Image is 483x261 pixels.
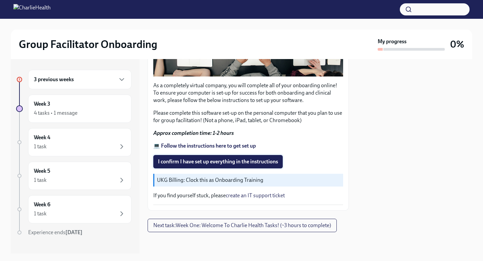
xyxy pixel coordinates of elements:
h6: 3 previous weeks [34,76,74,83]
div: 3 previous weeks [28,70,131,89]
h6: Week 6 [34,201,50,208]
a: 💻 Follow the instructions here to get set up [153,143,256,149]
strong: My progress [378,38,407,45]
p: As a completely virtual company, you will complete all of your onboarding online! To ensure your ... [153,82,343,104]
a: create an IT support ticket [226,192,285,199]
a: Week 61 task [16,195,131,223]
span: Next task : Week One: Welcome To Charlie Health Tasks! (~3 hours to complete) [153,222,331,229]
h3: 0% [450,38,464,50]
p: If you find yourself stuck, please [153,192,343,199]
strong: [DATE] [65,229,83,236]
img: CharlieHealth [13,4,51,15]
div: 1 task [34,143,47,150]
div: 1 task [34,176,47,184]
button: I confirm I have set up everything in the instructions [153,155,283,168]
a: Week 34 tasks • 1 message [16,95,131,123]
span: I confirm I have set up everything in the instructions [158,158,278,165]
h6: Week 5 [34,167,50,175]
h6: Week 3 [34,100,50,108]
strong: Approx completion time: 1-2 hours [153,130,234,136]
button: Next task:Week One: Welcome To Charlie Health Tasks! (~3 hours to complete) [148,219,337,232]
span: Experience ends [28,229,83,236]
h2: Group Facilitator Onboarding [19,38,157,51]
div: 1 task [34,210,47,217]
a: Week 41 task [16,128,131,156]
div: 4 tasks • 1 message [34,109,77,117]
h6: Week 4 [34,134,50,141]
p: Please complete this software set-up on the personal computer that you plan to use for group faci... [153,109,343,124]
a: Week 51 task [16,162,131,190]
p: UKG Billing: Clock this as Onboarding Training [157,176,340,184]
